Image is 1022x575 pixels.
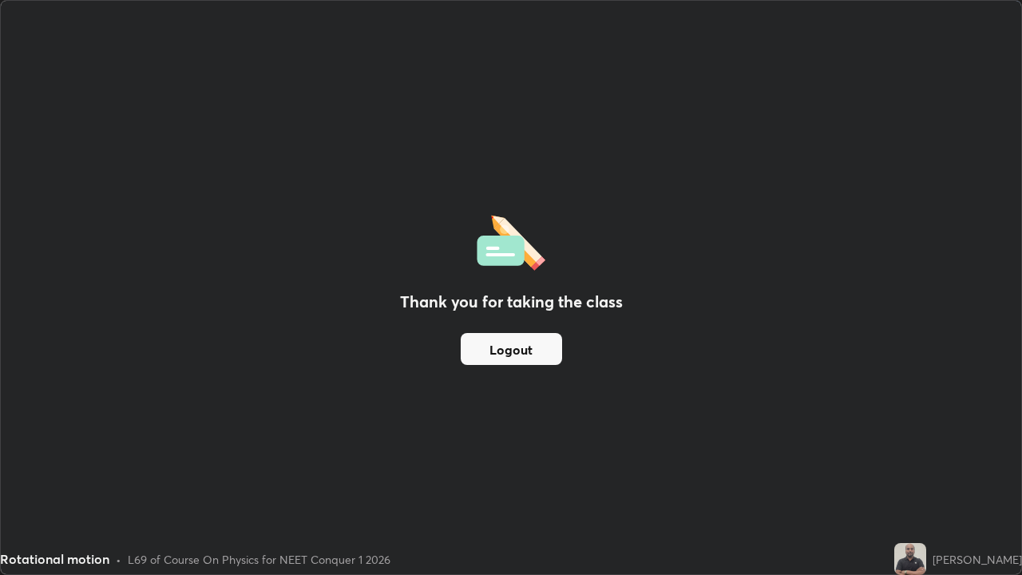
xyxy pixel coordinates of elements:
button: Logout [461,333,562,365]
div: L69 of Course On Physics for NEET Conquer 1 2026 [128,551,390,568]
img: ad3d2bda629b4948a669726d637ff7c6.jpg [894,543,926,575]
div: • [116,551,121,568]
div: [PERSON_NAME] [933,551,1022,568]
img: offlineFeedback.1438e8b3.svg [477,210,545,271]
h2: Thank you for taking the class [400,290,623,314]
